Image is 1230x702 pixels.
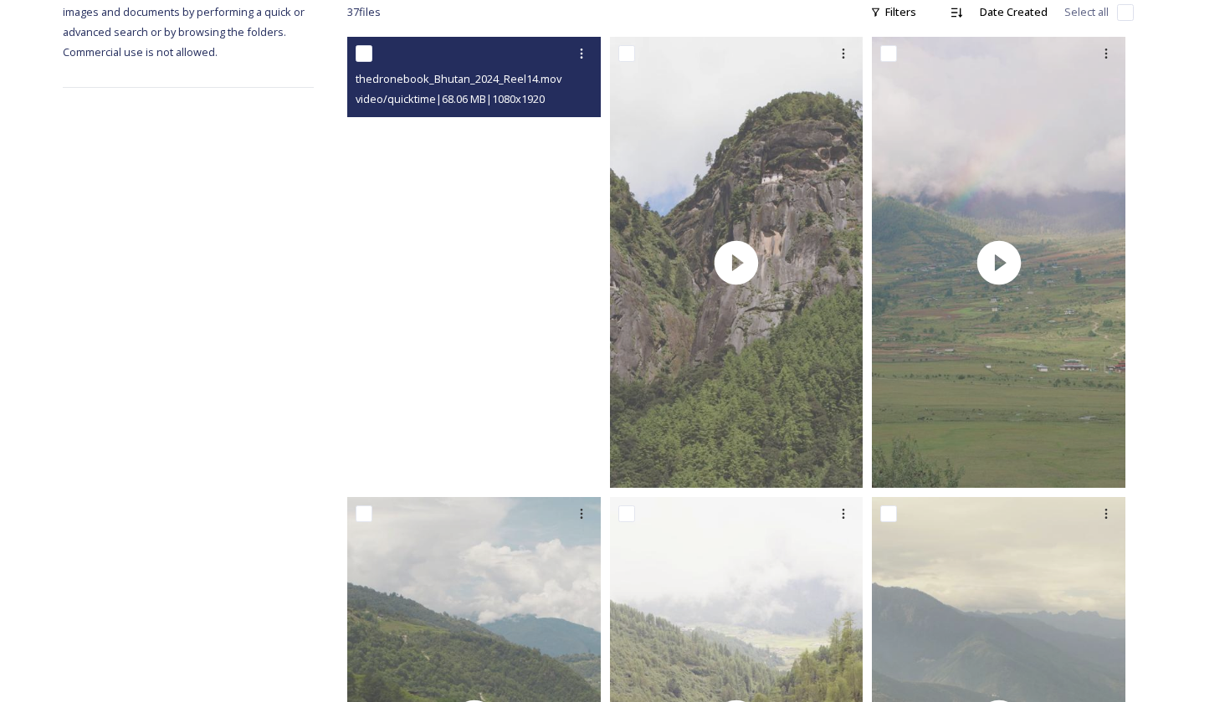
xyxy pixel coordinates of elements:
img: thumbnail [610,37,864,488]
span: video/quicktime | 68.06 MB | 1080 x 1920 [356,91,545,106]
span: 37 file s [347,4,381,20]
span: thedronebook_Bhutan_2024_Reel14.mov [356,71,561,86]
video: thedronebook_Bhutan_2024_Reel14.mov [347,37,601,488]
img: thumbnail [872,37,1125,488]
span: Select all [1064,4,1109,20]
